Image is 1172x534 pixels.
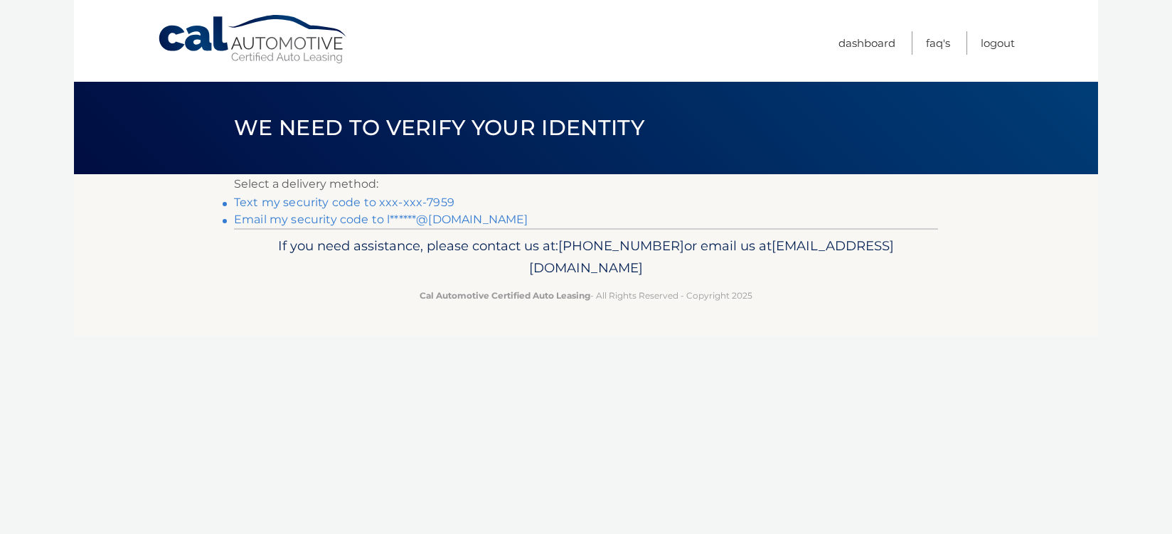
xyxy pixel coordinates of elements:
a: Text my security code to xxx-xxx-7959 [234,196,454,209]
a: Email my security code to l******@[DOMAIN_NAME] [234,213,528,226]
p: If you need assistance, please contact us at: or email us at [243,235,929,280]
span: [PHONE_NUMBER] [558,237,684,254]
span: We need to verify your identity [234,114,644,141]
a: Dashboard [838,31,895,55]
p: - All Rights Reserved - Copyright 2025 [243,288,929,303]
a: Cal Automotive [157,14,349,65]
a: Logout [981,31,1015,55]
strong: Cal Automotive Certified Auto Leasing [420,290,590,301]
p: Select a delivery method: [234,174,938,194]
a: FAQ's [926,31,950,55]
